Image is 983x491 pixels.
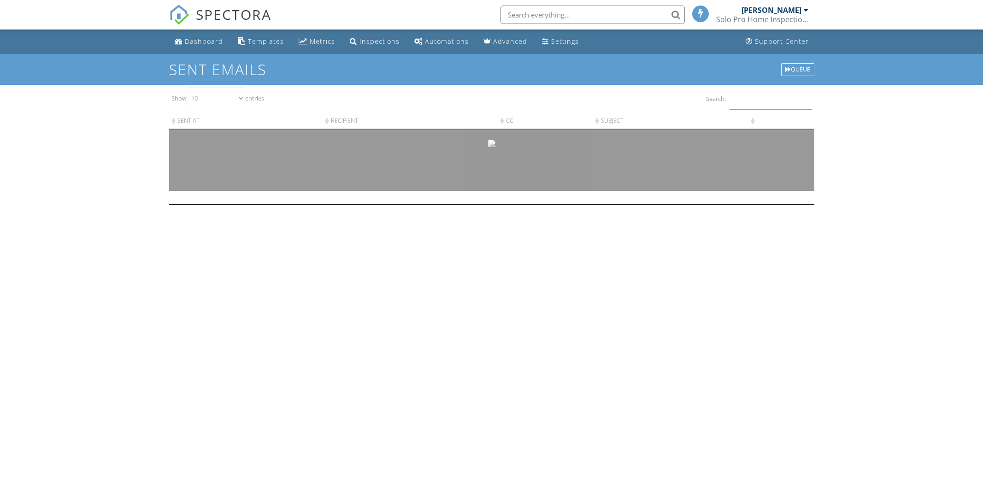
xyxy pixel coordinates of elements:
[593,112,748,130] th: Subject
[498,112,593,130] th: CC
[169,5,189,25] img: The Best Home Inspection Software - Spectora
[480,33,531,50] a: Advanced
[248,37,284,46] div: Templates
[706,87,812,110] label: Search:
[425,37,469,46] div: Automations
[346,33,403,50] a: Inspections
[171,33,227,50] a: Dashboard
[488,140,495,147] img: loader-white.gif
[781,65,814,73] a: Queue
[169,112,323,130] th: Sent At
[323,112,498,130] th: Recipient
[538,33,583,50] a: Settings
[755,37,809,46] div: Support Center
[730,87,812,110] input: Search:
[551,37,579,46] div: Settings
[493,37,527,46] div: Advanced
[500,6,685,24] input: Search everything...
[169,61,814,77] h1: Sent Emails
[716,15,808,24] div: Solo Pro Home Inspection Services
[295,33,339,50] a: Metrics
[742,6,801,15] div: [PERSON_NAME]
[234,33,288,50] a: Templates
[781,63,814,76] div: Queue
[411,33,472,50] a: Automations (Basic)
[187,87,245,109] select: Showentries
[359,37,400,46] div: Inspections
[196,5,271,24] span: SPECTORA
[169,12,271,32] a: SPECTORA
[742,33,812,50] a: Support Center
[310,37,335,46] div: Metrics
[185,37,223,46] div: Dashboard
[171,87,230,109] label: Show entries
